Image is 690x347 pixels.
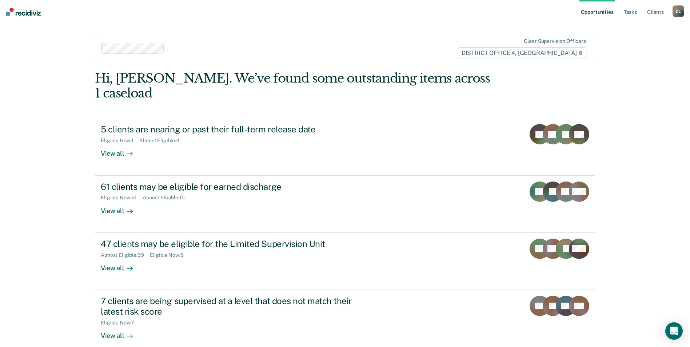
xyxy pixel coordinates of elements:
div: Eligible Now : 51 [101,195,143,201]
div: Eligible Now : 7 [101,320,140,326]
div: Eligible Now : 8 [150,252,190,258]
button: DL [673,5,684,17]
div: View all [101,201,141,215]
div: View all [101,144,141,158]
a: 5 clients are nearing or past their full-term release dateEligible Now:1Almost Eligible:4View all [95,118,595,175]
div: D L [673,5,684,17]
div: Eligible Now : 1 [101,137,139,144]
div: 47 clients may be eligible for the Limited Supervision Unit [101,239,356,249]
div: 5 clients are nearing or past their full-term release date [101,124,356,135]
span: DISTRICT OFFICE 4, [GEOGRAPHIC_DATA] [457,47,587,59]
div: Clear supervision officers [524,38,586,44]
a: 47 clients may be eligible for the Limited Supervision UnitAlmost Eligible:39Eligible Now:8View all [95,233,595,290]
div: Almost Eligible : 10 [143,195,191,201]
div: Hi, [PERSON_NAME]. We’ve found some outstanding items across 1 caseload [95,71,495,101]
div: Almost Eligible : 4 [139,137,185,144]
a: 61 clients may be eligible for earned dischargeEligible Now:51Almost Eligible:10View all [95,176,595,233]
img: Recidiviz [6,8,41,16]
div: 61 clients may be eligible for earned discharge [101,182,356,192]
div: 7 clients are being supervised at a level that does not match their latest risk score [101,296,356,317]
div: View all [101,326,141,340]
div: Open Intercom Messenger [665,322,683,340]
div: Almost Eligible : 39 [101,252,150,258]
div: View all [101,258,141,272]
